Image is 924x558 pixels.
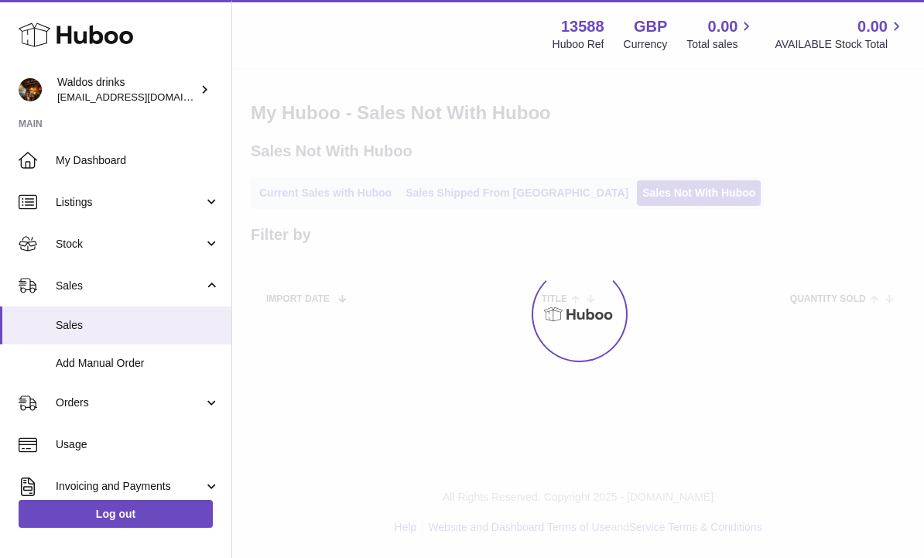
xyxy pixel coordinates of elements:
[561,16,604,37] strong: 13588
[708,16,738,37] span: 0.00
[775,37,905,52] span: AVAILABLE Stock Total
[624,37,668,52] div: Currency
[56,318,220,333] span: Sales
[56,195,204,210] span: Listings
[686,16,755,52] a: 0.00 Total sales
[775,16,905,52] a: 0.00 AVAILABLE Stock Total
[19,78,42,101] img: sales@tradingpostglobal.com
[634,16,667,37] strong: GBP
[57,75,197,104] div: Waldos drinks
[56,437,220,452] span: Usage
[857,16,888,37] span: 0.00
[56,395,204,410] span: Orders
[56,237,204,252] span: Stock
[553,37,604,52] div: Huboo Ref
[56,356,220,371] span: Add Manual Order
[56,279,204,293] span: Sales
[19,500,213,528] a: Log out
[56,153,220,168] span: My Dashboard
[686,37,755,52] span: Total sales
[56,479,204,494] span: Invoicing and Payments
[57,91,228,103] span: [EMAIL_ADDRESS][DOMAIN_NAME]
